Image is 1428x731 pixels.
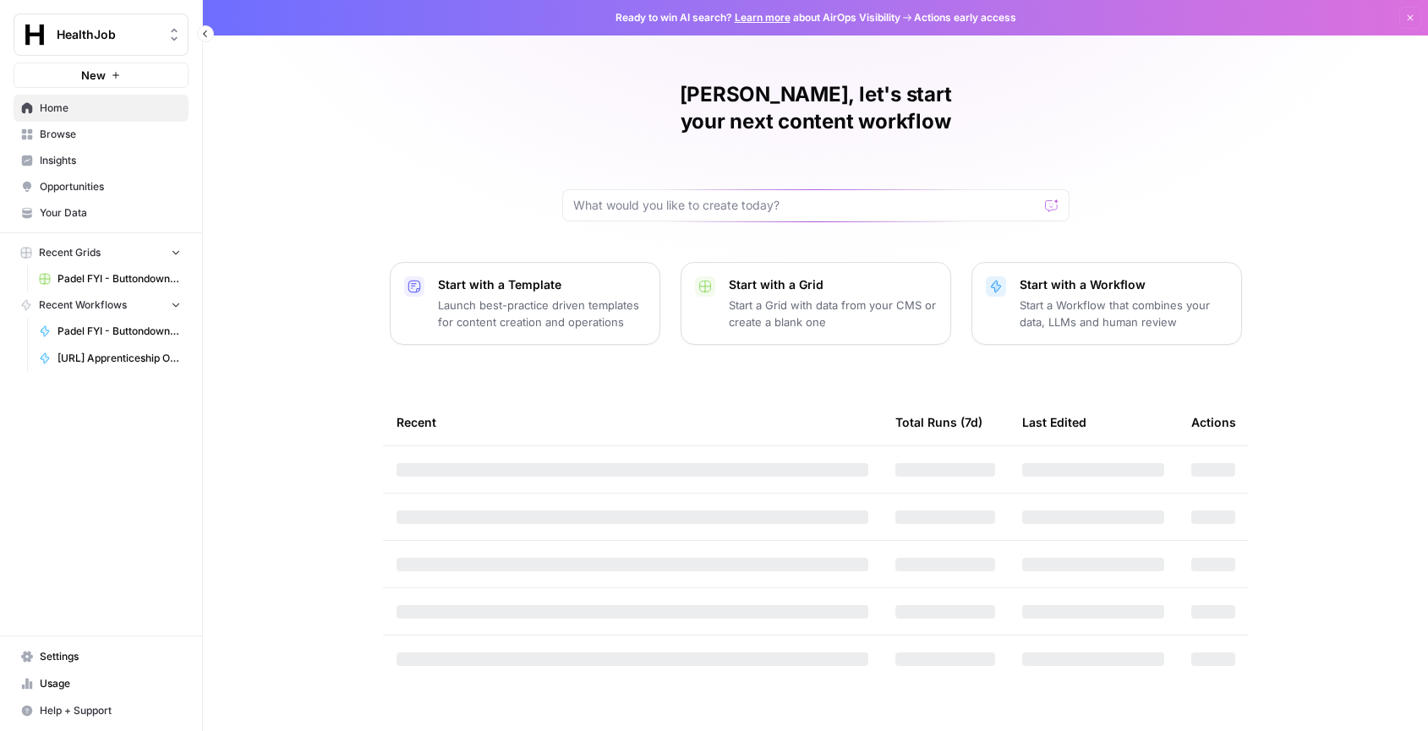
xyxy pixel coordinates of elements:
[729,276,937,293] p: Start with a Grid
[14,199,189,226] a: Your Data
[14,670,189,697] a: Usage
[40,179,181,194] span: Opportunities
[14,643,189,670] a: Settings
[39,297,127,313] span: Recent Workflows
[735,11,791,24] a: Learn more
[14,173,189,200] a: Opportunities
[1020,276,1228,293] p: Start with a Workflow
[616,10,900,25] span: Ready to win AI search? about AirOps Visibility
[31,318,189,345] a: Padel FYI - Buttondown -Newsletter Generation
[14,14,189,56] button: Workspace: HealthJob
[14,147,189,174] a: Insights
[573,197,1038,214] input: What would you like to create today?
[39,245,101,260] span: Recent Grids
[397,399,868,445] div: Recent
[81,67,106,84] span: New
[390,262,660,345] button: Start with a TemplateLaunch best-practice driven templates for content creation and operations
[57,271,181,286] span: Padel FYI - Buttondown -Newsletter Generation Grid
[729,297,937,330] p: Start a Grid with data from your CMS or create a blank one
[681,262,951,345] button: Start with a GridStart a Grid with data from your CMS or create a blank one
[1020,297,1228,330] p: Start a Workflow that combines your data, LLMs and human review
[40,676,181,691] span: Usage
[57,351,181,366] span: [URL] Apprenticeship Output Rewrite
[438,297,646,330] p: Launch best-practice driven templates for content creation and operations
[57,26,159,43] span: HealthJob
[14,63,189,88] button: New
[971,262,1242,345] button: Start with a WorkflowStart a Workflow that combines your data, LLMs and human review
[31,345,189,372] a: [URL] Apprenticeship Output Rewrite
[14,697,189,724] button: Help + Support
[40,649,181,664] span: Settings
[1022,399,1086,445] div: Last Edited
[14,292,189,318] button: Recent Workflows
[57,324,181,339] span: Padel FYI - Buttondown -Newsletter Generation
[895,399,982,445] div: Total Runs (7d)
[438,276,646,293] p: Start with a Template
[14,240,189,265] button: Recent Grids
[1191,399,1236,445] div: Actions
[914,10,1016,25] span: Actions early access
[40,101,181,116] span: Home
[14,121,189,148] a: Browse
[562,81,1070,135] h1: [PERSON_NAME], let's start your next content workflow
[40,205,181,221] span: Your Data
[40,153,181,168] span: Insights
[31,265,189,292] a: Padel FYI - Buttondown -Newsletter Generation Grid
[40,127,181,142] span: Browse
[40,703,181,718] span: Help + Support
[14,95,189,122] a: Home
[19,19,50,50] img: HealthJob Logo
